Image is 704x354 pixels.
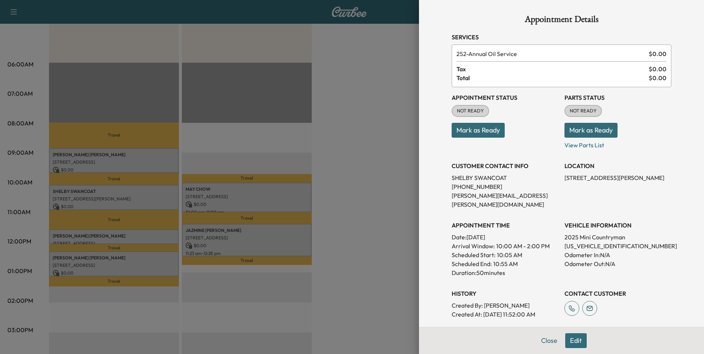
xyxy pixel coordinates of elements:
p: 2025 Mini Countryman [564,233,671,242]
p: Scheduled End: [452,259,492,268]
h3: VEHICLE INFORMATION [564,221,671,230]
p: Created By : [PERSON_NAME] [452,301,559,310]
h3: History [452,289,559,298]
span: NOT READY [452,107,488,115]
h3: CUSTOMER CONTACT INFO [452,161,559,170]
button: Close [536,333,562,348]
button: Mark as Ready [564,123,618,138]
p: SHELBY SWANCOAT [452,173,559,182]
p: [PHONE_NUMBER] [452,182,559,191]
h3: APPOINTMENT TIME [452,221,559,230]
p: Odometer In: N/A [564,250,671,259]
span: NOT READY [565,107,601,115]
span: Tax [456,65,649,73]
h3: Parts Status [564,93,671,102]
p: 10:05 AM [497,250,522,259]
button: Mark as Ready [452,123,505,138]
button: Edit [565,333,587,348]
p: Created At : [DATE] 11:52:00 AM [452,310,559,319]
h1: Appointment Details [452,15,671,27]
p: Odometer Out: N/A [564,259,671,268]
span: Total [456,73,649,82]
p: View Parts List [564,138,671,150]
span: $ 0.00 [649,73,667,82]
span: $ 0.00 [649,65,667,73]
p: [STREET_ADDRESS][PERSON_NAME] [564,173,671,182]
h3: Appointment Status [452,93,559,102]
p: Scheduled Start: [452,250,495,259]
span: $ 0.00 [649,49,667,58]
h3: CONTACT CUSTOMER [564,289,671,298]
span: 10:00 AM - 2:00 PM [496,242,550,250]
p: Duration: 50 minutes [452,268,559,277]
p: [PERSON_NAME][EMAIL_ADDRESS][PERSON_NAME][DOMAIN_NAME] [452,191,559,209]
p: 10:55 AM [493,259,518,268]
span: Annual Oil Service [456,49,646,58]
h3: LOCATION [564,161,671,170]
h3: Services [452,33,671,42]
p: Date: [DATE] [452,233,559,242]
p: [US_VEHICLE_IDENTIFICATION_NUMBER] [564,242,671,250]
p: Arrival Window: [452,242,559,250]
